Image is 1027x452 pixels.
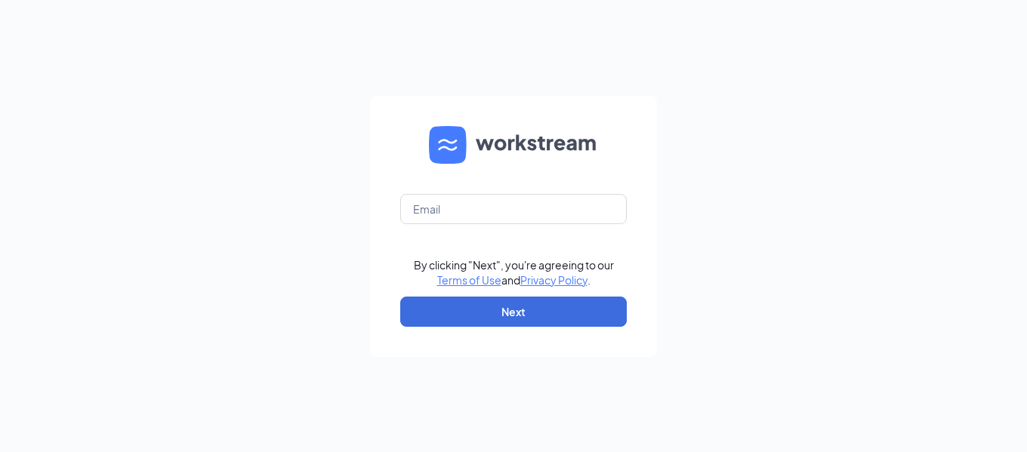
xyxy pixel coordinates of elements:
[437,273,501,287] a: Terms of Use
[400,194,627,224] input: Email
[429,126,598,164] img: WS logo and Workstream text
[520,273,588,287] a: Privacy Policy
[400,297,627,327] button: Next
[414,257,614,287] div: By clicking "Next", you're agreeing to our and .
